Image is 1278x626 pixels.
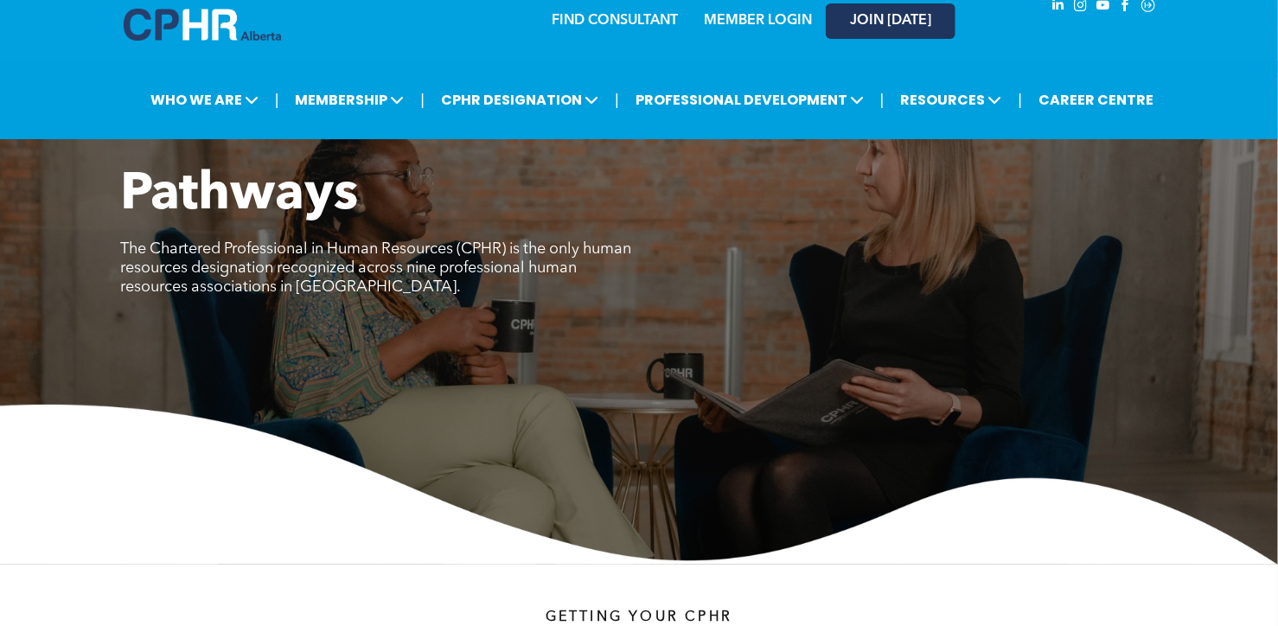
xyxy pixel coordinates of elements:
span: JOIN [DATE] [850,13,931,29]
li: | [1019,82,1023,118]
a: FIND CONSULTANT [552,14,678,28]
a: MEMBER LOGIN [704,14,812,28]
span: Getting your Cphr [546,610,732,624]
li: | [615,82,619,118]
li: | [275,82,279,118]
span: RESOURCES [896,84,1007,116]
span: CPHR DESIGNATION [436,84,604,116]
li: | [420,82,425,118]
span: The Chartered Professional in Human Resources (CPHR) is the only human resources designation reco... [120,241,631,295]
a: CAREER CENTRE [1033,84,1159,116]
a: JOIN [DATE] [826,3,955,39]
span: PROFESSIONAL DEVELOPMENT [630,84,869,116]
span: MEMBERSHIP [290,84,409,116]
img: A blue and white logo for cp alberta [124,9,281,41]
span: Pathways [120,169,358,221]
li: | [880,82,885,118]
span: WHO WE ARE [145,84,264,116]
